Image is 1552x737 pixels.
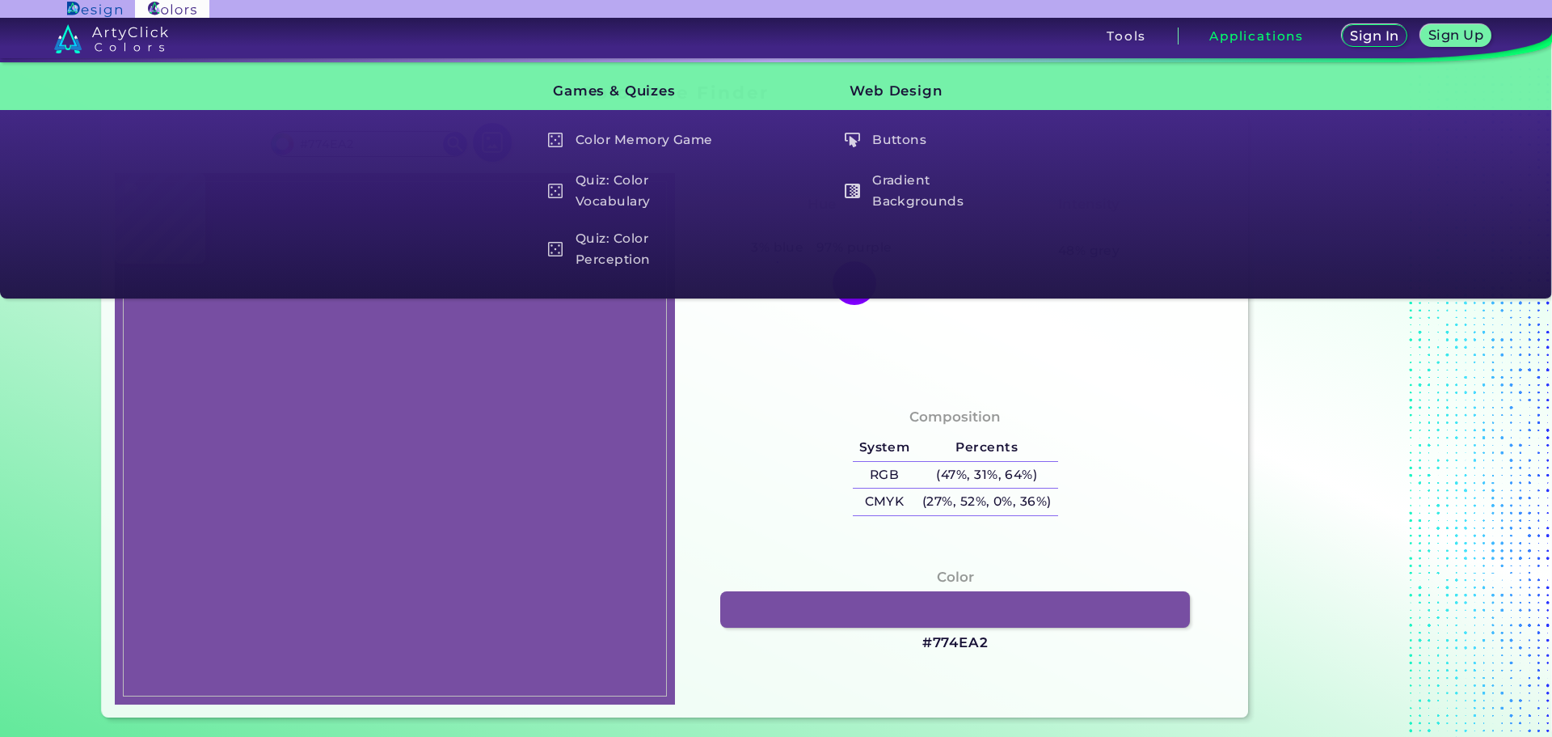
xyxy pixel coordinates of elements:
img: icon_game_white.svg [548,184,563,199]
h4: Composition [909,405,1001,429]
h3: #774EA2 [922,633,989,653]
h5: Buttons [837,125,1025,155]
h5: Percents [916,434,1057,461]
h5: (27%, 52%, 0%, 36%) [916,489,1057,515]
h5: Sign Up [1428,28,1484,42]
h3: Applications [1209,30,1304,42]
img: efa0c51d-4081-4944-a74b-d9ee4b2f1d11 [123,181,667,697]
a: Color Memory Game [538,125,729,155]
h5: System [853,434,916,461]
h5: RGB [853,462,916,489]
h5: Color Memory Game [540,125,728,155]
a: Sign Up [1419,24,1492,48]
h4: Color [937,565,974,589]
h5: Sign In [1349,29,1399,43]
img: icon_game_white.svg [548,242,563,257]
h5: (47%, 31%, 64%) [916,462,1057,489]
a: Buttons [836,125,1027,155]
img: icon_click_button_white.svg [845,133,860,148]
a: Quiz: Color Vocabulary [538,168,729,214]
a: Sign In [1340,24,1408,48]
a: Gradient Backgrounds [836,168,1027,214]
h5: Quiz: Color Vocabulary [540,168,728,214]
a: Quiz: Color Perception [538,227,729,273]
img: logo_artyclick_colors_white.svg [54,24,168,53]
img: icon_game_white.svg [548,133,563,148]
h5: CMYK [853,489,916,515]
img: icon_gradient_white.svg [845,184,860,199]
img: ArtyClick Design logo [67,2,121,17]
h5: Gradient Backgrounds [837,168,1025,214]
h5: Quiz: Color Perception [540,227,728,273]
h3: Web Design [823,71,1027,112]
h3: Games & Quizes [525,71,729,112]
h3: Tools [1107,30,1146,42]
